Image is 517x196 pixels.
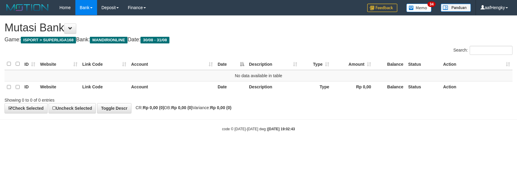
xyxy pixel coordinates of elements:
[215,81,247,93] th: Date
[129,81,215,93] th: Account
[5,22,512,34] h1: Mutasi Bank
[21,37,76,43] span: ISPORT > SUPERLIGA168
[171,105,193,110] strong: Rp 0,00 (0)
[5,37,512,43] h4: Game: Bank: Date:
[374,81,406,93] th: Balance
[133,105,232,110] span: CR: DB: Variance:
[90,37,128,43] span: MANDIRIONLINE
[441,81,512,93] th: Action
[49,103,96,113] a: Uncheck Selected
[222,127,295,131] small: code © [DATE]-[DATE] dwg |
[300,81,332,93] th: Type
[97,103,131,113] a: Toggle Descr
[374,58,406,70] th: Balance
[367,4,397,12] img: Feedback.jpg
[5,3,50,12] img: MOTION_logo.png
[140,37,169,43] span: 30/08 - 31/08
[332,58,374,70] th: Amount: activate to sort column ascending
[427,2,436,7] span: 34
[38,81,80,93] th: Website
[453,46,512,55] label: Search:
[268,127,295,131] strong: [DATE] 19:02:43
[247,81,300,93] th: Description
[210,105,232,110] strong: Rp 0,00 (0)
[38,58,80,70] th: Website: activate to sort column ascending
[406,58,441,70] th: Status
[80,58,129,70] th: Link Code: activate to sort column ascending
[247,58,300,70] th: Description: activate to sort column ascending
[406,4,432,12] img: Button%20Memo.svg
[441,58,512,70] th: Action: activate to sort column ascending
[22,81,38,93] th: ID
[5,70,512,81] td: No data available in table
[5,95,211,103] div: Showing 0 to 0 of 0 entries
[332,81,374,93] th: Rp 0,00
[300,58,332,70] th: Type: activate to sort column ascending
[470,46,512,55] input: Search:
[441,4,471,12] img: panduan.png
[5,103,48,113] a: Check Selected
[406,81,441,93] th: Status
[129,58,215,70] th: Account: activate to sort column ascending
[143,105,164,110] strong: Rp 0,00 (0)
[22,58,38,70] th: ID: activate to sort column ascending
[215,58,247,70] th: Date: activate to sort column descending
[80,81,129,93] th: Link Code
